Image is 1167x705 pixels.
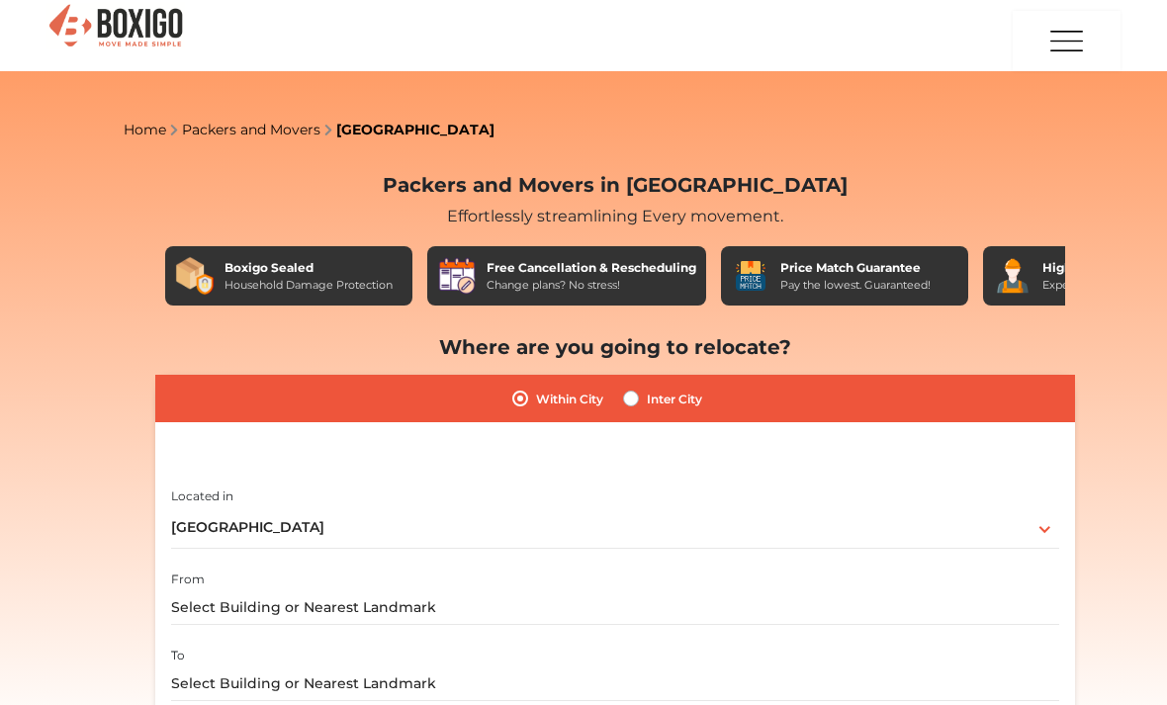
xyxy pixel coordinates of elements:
div: Free Cancellation & Rescheduling [487,259,696,277]
a: Packers and Movers [182,121,320,138]
a: Home [124,121,166,138]
div: Household Damage Protection [224,277,393,294]
img: Boxigo [46,2,185,50]
div: Pay the lowest. Guaranteed! [780,277,931,294]
label: To [171,647,185,664]
label: From [171,571,205,588]
a: [GEOGRAPHIC_DATA] [336,121,494,138]
h2: Where are you going to relocate? [155,335,1075,359]
label: Inter City [647,387,702,410]
div: Change plans? No stress! [487,277,696,294]
input: Select Building or Nearest Landmark [171,590,1059,625]
label: Within City [536,387,603,410]
label: Located in [171,487,233,505]
img: Highly Trained Professionals [993,256,1032,296]
img: Free Cancellation & Rescheduling [437,256,477,296]
input: Select Building or Nearest Landmark [171,666,1059,701]
span: [GEOGRAPHIC_DATA] [171,518,324,536]
h2: Packers and Movers in [GEOGRAPHIC_DATA] [155,173,1075,197]
img: menu [1047,12,1087,70]
div: Boxigo Sealed [224,259,393,277]
img: Price Match Guarantee [731,256,770,296]
div: Effortlessly streamlining Every movement. [155,205,1075,228]
div: Price Match Guarantee [780,259,931,277]
img: Boxigo Sealed [175,256,215,296]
